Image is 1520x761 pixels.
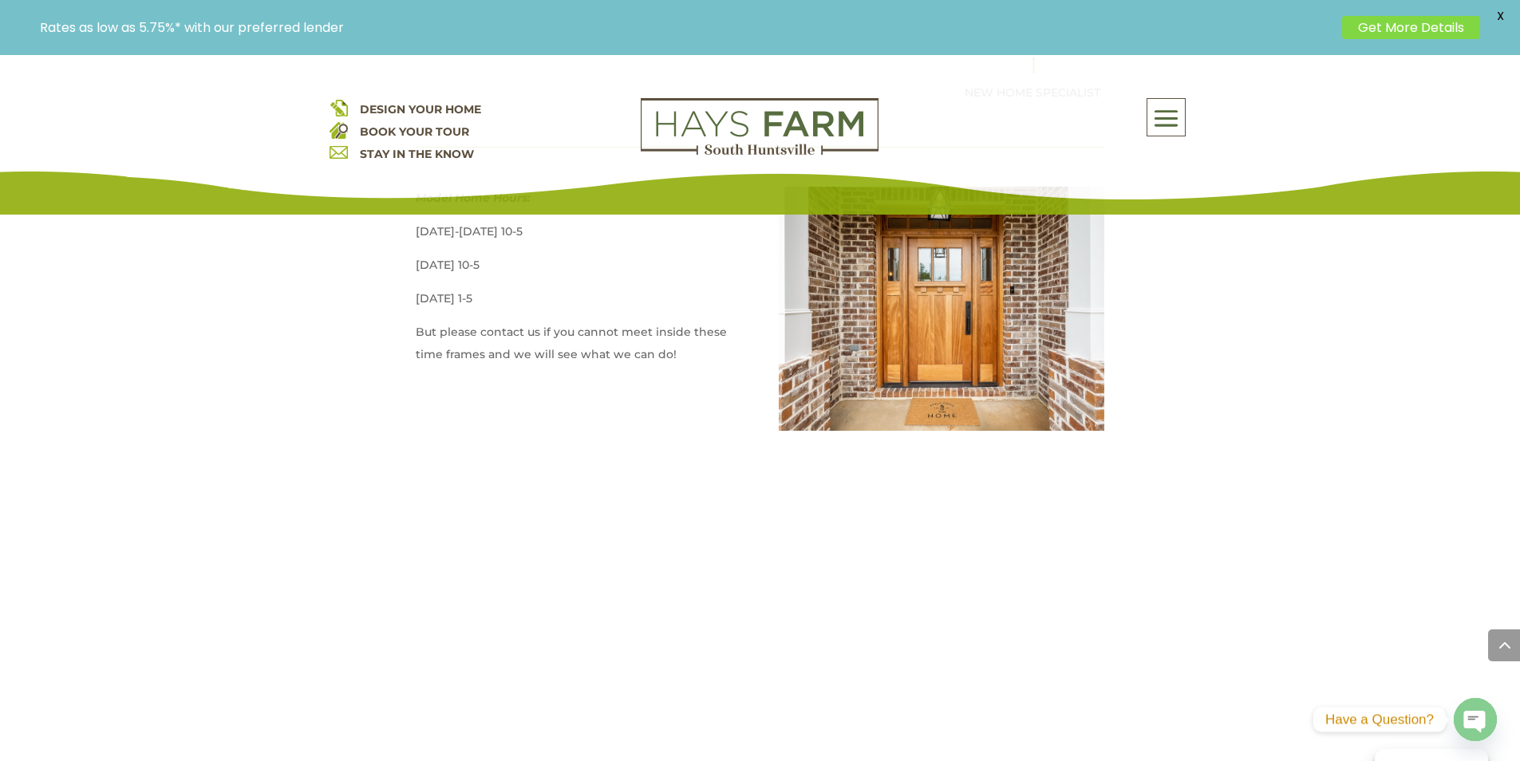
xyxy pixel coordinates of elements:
[416,287,741,321] p: [DATE] 1-5
[416,321,741,365] p: But please contact us if you cannot meet inside these time frames and we will see what we can do!
[779,187,1104,431] img: huntsville_new_home_30
[416,254,741,287] p: [DATE] 10-5
[330,98,348,116] img: design your home
[416,220,741,254] p: [DATE]-[DATE] 10-5
[360,102,481,116] a: DESIGN YOUR HOME
[1488,4,1512,28] span: X
[1342,16,1480,39] a: Get More Details
[40,20,1334,35] p: Rates as low as 5.75%* with our preferred lender
[330,120,348,139] img: book your home tour
[641,98,878,156] img: Logo
[360,147,474,161] a: STAY IN THE KNOW
[641,144,878,159] a: hays farm homes huntsville development
[360,124,469,139] a: BOOK YOUR TOUR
